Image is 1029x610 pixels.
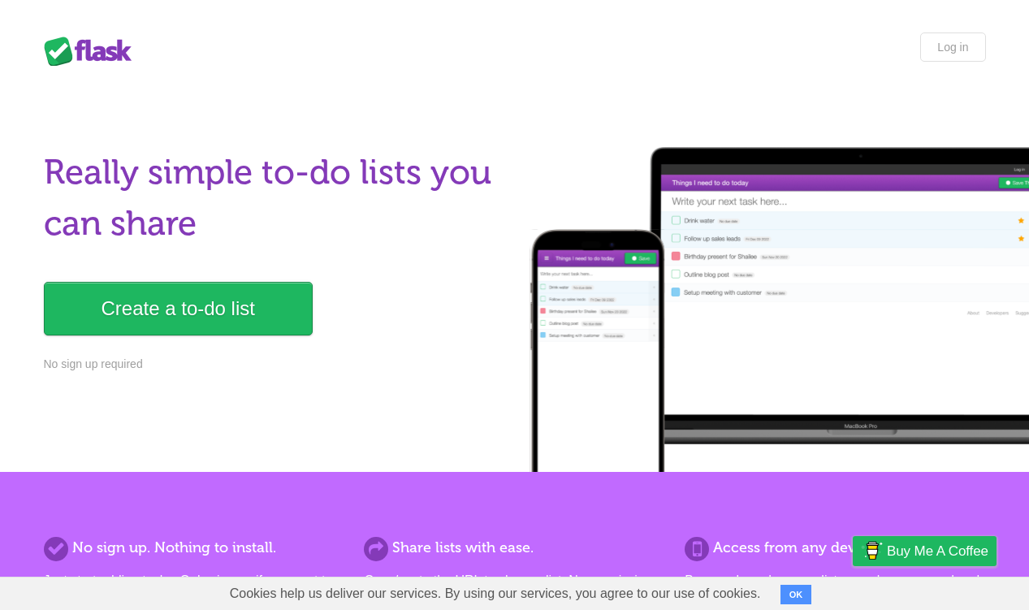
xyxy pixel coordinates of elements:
span: Cookies help us deliver our services. By using our services, you agree to our use of cookies. [214,578,777,610]
p: No sign up required [44,356,505,373]
a: Create a to-do list [44,282,313,335]
h2: No sign up. Nothing to install. [44,537,344,559]
h2: Share lists with ease. [364,537,664,559]
button: OK [780,585,812,604]
span: Buy me a coffee [887,537,988,565]
a: Log in [920,32,985,62]
p: Copy/paste the URL to share a list. No permissions. No formal invites. It's that simple. [364,571,664,610]
h1: Really simple to-do lists you can share [44,147,505,249]
h2: Access from any device. [685,537,985,559]
p: Browser based so your lists are always synced and you can access them from anywhere. [685,571,985,610]
img: Buy me a coffee [861,537,883,565]
a: Buy me a coffee [853,536,997,566]
p: Just start adding tasks. Only sign up if you want to save more than one list. [44,571,344,610]
div: Flask Lists [44,37,141,66]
